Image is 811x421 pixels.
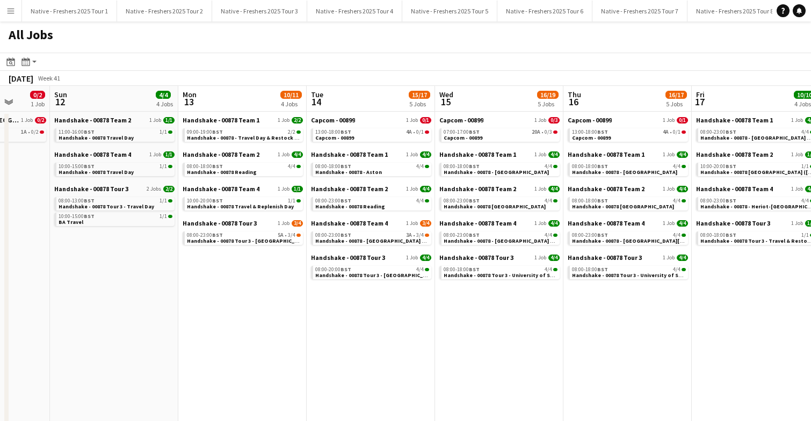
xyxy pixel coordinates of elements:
a: 09:00-19:00BST2/2Handshake - 00878 - Travel Day & Restock Day [187,128,301,141]
a: Handshake - 00878 Team 21 Job4/4 [439,185,560,193]
span: 08:00-13:00 [59,198,95,204]
span: 4/4 [420,255,431,261]
span: Handshake - 00878 Team 4 [439,219,516,227]
span: 1 Job [534,186,546,192]
span: BST [469,231,480,238]
span: Handshake - 00878 Team 1 [439,150,516,158]
span: BST [726,231,736,238]
span: 1 Job [663,186,675,192]
a: Handshake - 00878 Tour 31 Job4/4 [311,253,431,262]
a: Handshake - 00878 Team 41 Job1/1 [183,185,303,193]
span: 20A [532,129,540,135]
div: Handshake - 00878 Team 21 Job4/408:00-23:00BST4/4Handshake - 00878 [GEOGRAPHIC_DATA] [439,185,560,219]
button: Native - Freshers 2025 Tour 8 [687,1,783,21]
a: 08:00-23:00BST4/4Handshake - 00878 [GEOGRAPHIC_DATA] [444,197,557,209]
div: Handshake - 00878 Team 21 Job4/408:00-18:00BST4/4Handshake - 00878 Reading [183,150,303,185]
span: 08:00-23:00 [572,233,608,238]
span: 07:00-17:00 [444,129,480,135]
button: Native - Freshers 2025 Tour 6 [497,1,592,21]
span: 1 Job [406,220,418,227]
span: 4/4 [673,233,680,238]
span: 4/4 [292,151,303,158]
span: 4/4 [545,233,552,238]
span: BST [341,231,351,238]
span: Handshake - 00878 - Travel Day & Restock Day [187,134,304,141]
a: Handshake - 00878 Team 11 Job2/2 [183,116,303,124]
span: 0/3 [545,129,552,135]
span: 1A [21,129,27,135]
span: 4/4 [801,129,809,135]
span: BST [597,163,608,170]
span: 08:00-18:00 [187,164,223,169]
span: BST [726,197,736,204]
span: BST [212,163,223,170]
span: Handshake - 00878 Team 1 [311,150,388,158]
span: 1 Job [791,151,803,158]
span: 1 Job [663,117,675,124]
span: 08:00-18:00 [572,267,608,272]
span: 1 Job [406,151,418,158]
span: 08:00-18:00 [572,164,608,169]
a: 08:00-18:00BST4/4Handshake - 00878 Reading [187,163,301,175]
span: 1 Job [278,220,289,227]
span: 1 Job [21,117,33,124]
span: 2/2 [163,186,175,192]
a: Handshake - 00878 Team 21 Job4/4 [183,150,303,158]
span: 08:00-18:00 [444,164,480,169]
span: 4/4 [677,186,688,192]
a: 08:00-18:00BST4/4Handshake - 00878 - Aston [315,163,429,175]
span: 1 Job [149,151,161,158]
span: BST [212,231,223,238]
span: Handshake - 00878 Team 2 [439,185,516,193]
div: • [315,233,429,238]
span: 1/1 [801,233,809,238]
span: 4/4 [801,198,809,204]
div: Handshake - 00878 Team 41 Job3/408:00-23:00BST3A•3/4Handshake - 00878 - [GEOGRAPHIC_DATA] On Site... [311,219,431,253]
span: Thu [568,90,581,99]
span: 4/4 [548,151,560,158]
span: 1 Job [149,117,161,124]
a: Handshake - 00878 Tour 31 Job3/4 [183,219,303,227]
span: 1 Job [406,186,418,192]
span: 4/4 [673,164,680,169]
span: 08:00-23:00 [315,198,351,204]
a: 11:00-16:00BST1/1Handshake - 00878 Travel Day [59,128,172,141]
span: 0/2 [31,129,39,135]
span: BST [469,163,480,170]
button: Native - Freshers 2025 Tour 2 [117,1,212,21]
span: 1 Job [534,220,546,227]
span: Mon [183,90,197,99]
span: BST [597,197,608,204]
a: 07:00-17:00BST20A•0/3Capcom - 00899 [444,128,557,141]
span: 1/1 [288,198,295,204]
span: 4/4 [673,267,680,272]
span: Handshake - 00878 Tour 3 [54,185,128,193]
span: BST [469,266,480,273]
span: 0/1 [420,117,431,124]
div: • [444,129,557,135]
a: Handshake - 00878 Tour 31 Job4/4 [568,253,688,262]
span: 1 Job [663,151,675,158]
span: Capcom - 00899 [315,134,354,141]
span: 11:00-16:00 [59,129,95,135]
span: 1 Job [534,117,546,124]
div: Handshake - 00878 Team 11 Job2/209:00-19:00BST2/2Handshake - 00878 - Travel Day & Restock Day [183,116,303,150]
span: 1 Job [534,151,546,158]
span: Handshake - 00878 - Warwick [572,169,677,176]
span: 10:00-15:00 [59,164,95,169]
div: Capcom - 008991 Job0/113:00-18:00BST4A•0/1Capcom - 00899 [311,116,431,150]
span: 08:00-18:00 [572,198,608,204]
span: BST [84,197,95,204]
span: 16/19 [537,91,559,99]
span: 0/1 [673,129,680,135]
span: 1/1 [160,164,167,169]
span: BST [597,128,608,135]
a: Handshake - 00878 Team 21 Job4/4 [311,185,431,193]
span: Handshake - 00878 Reading [187,169,257,176]
span: Handshake - 00878 Team 2 [311,185,388,193]
span: 0/3 [548,117,560,124]
div: Handshake - 00878 Team 41 Job4/408:00-23:00BST4/4Handshake - 00878 - [GEOGRAPHIC_DATA] On Site Day [439,219,560,253]
a: 13:00-18:00BST4A•0/1Capcom - 00899 [572,128,686,141]
div: Handshake - 00878 Team 11 Job4/408:00-18:00BST4/4Handshake - 00878 - [GEOGRAPHIC_DATA] [439,150,560,185]
span: 1 Job [663,220,675,227]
